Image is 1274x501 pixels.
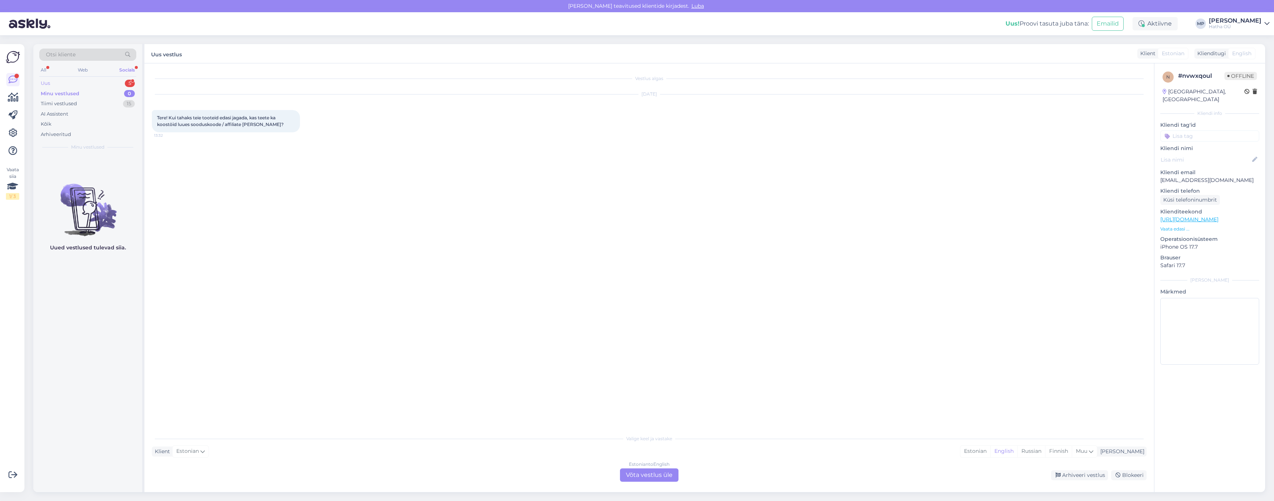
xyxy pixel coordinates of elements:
div: Estonian to English [629,461,670,468]
div: Võta vestlus üle [620,468,678,482]
label: Uus vestlus [151,49,182,59]
p: Uued vestlused tulevad siia. [50,244,126,252]
div: Estonian [960,446,990,457]
span: 13:32 [154,133,182,138]
div: [PERSON_NAME] [1097,448,1144,455]
div: Arhiveeri vestlus [1051,470,1108,480]
div: 5 [125,80,135,87]
div: [PERSON_NAME] [1160,277,1259,283]
div: Russian [1017,446,1045,457]
div: English [990,446,1017,457]
div: Küsi telefoninumbrit [1160,195,1220,205]
p: Märkmed [1160,288,1259,296]
div: Hatha OÜ [1209,24,1261,30]
div: All [39,65,48,75]
div: [DATE] [152,91,1147,97]
div: Kõik [41,120,51,128]
div: Web [76,65,89,75]
div: AI Assistent [41,110,68,118]
span: Muu [1076,448,1087,454]
div: Valige keel ja vastake [152,435,1147,442]
div: Klienditugi [1194,50,1226,57]
p: iPhone OS 17.7 [1160,243,1259,251]
div: Blokeeri [1111,470,1147,480]
div: Minu vestlused [41,90,79,97]
span: Otsi kliente [46,51,76,59]
span: Offline [1224,72,1257,80]
div: Arhiveeritud [41,131,71,138]
p: Operatsioonisüsteem [1160,235,1259,243]
span: n [1166,74,1170,80]
div: Aktiivne [1133,17,1178,30]
p: Kliendi tag'id [1160,121,1259,129]
span: English [1232,50,1251,57]
div: MP [1195,19,1206,29]
div: # nvwxqoul [1178,72,1224,80]
a: [URL][DOMAIN_NAME] [1160,216,1218,223]
button: Emailid [1092,17,1124,31]
div: Socials [118,65,136,75]
div: Kliendi info [1160,110,1259,117]
input: Lisa nimi [1161,156,1251,164]
p: Brauser [1160,254,1259,262]
div: Vestlus algas [152,75,1147,82]
p: Safari 17.7 [1160,262,1259,269]
div: [PERSON_NAME] [1209,18,1261,24]
input: Lisa tag [1160,130,1259,142]
a: [PERSON_NAME]Hatha OÜ [1209,18,1270,30]
img: No chats [33,170,142,237]
span: Estonian [176,447,199,455]
p: Vaata edasi ... [1160,226,1259,232]
span: Estonian [1162,50,1184,57]
p: Kliendi nimi [1160,145,1259,152]
b: Uus! [1005,20,1020,27]
div: Klient [152,448,170,455]
img: Askly Logo [6,50,20,64]
span: Minu vestlused [71,144,104,150]
div: Tiimi vestlused [41,100,77,107]
div: Uus [41,80,50,87]
p: Klienditeekond [1160,208,1259,216]
p: Kliendi email [1160,169,1259,176]
div: Vaata siia [6,166,19,200]
div: 15 [123,100,135,107]
div: Proovi tasuta juba täna: [1005,19,1089,28]
div: 1 / 3 [6,193,19,200]
p: [EMAIL_ADDRESS][DOMAIN_NAME] [1160,176,1259,184]
div: Klient [1137,50,1155,57]
div: Finnish [1045,446,1072,457]
div: [GEOGRAPHIC_DATA], [GEOGRAPHIC_DATA] [1163,88,1244,103]
span: Tere! Kui tahaks teie tooteid edasi jagada, kas teete ka koostöid luues sooduskoode / affiliate [... [157,115,284,127]
p: Kliendi telefon [1160,187,1259,195]
span: Luba [689,3,706,9]
div: 0 [124,90,135,97]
